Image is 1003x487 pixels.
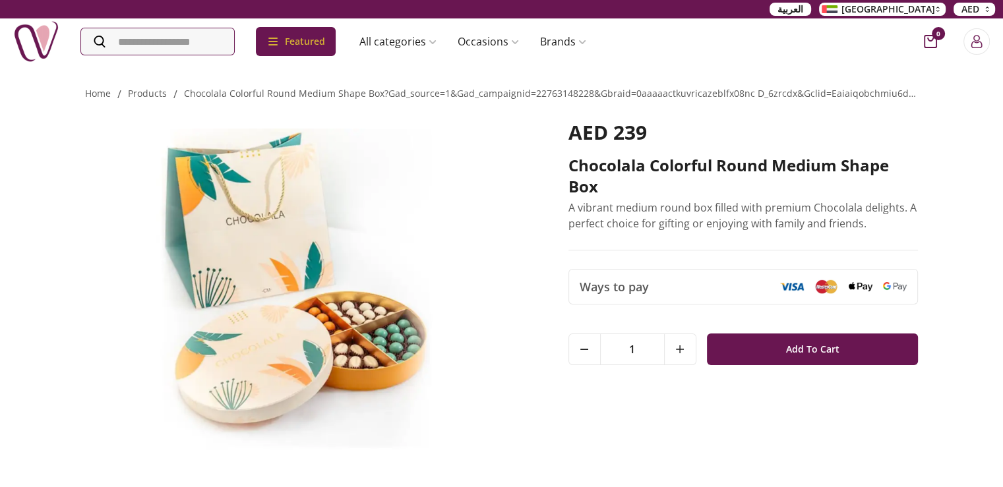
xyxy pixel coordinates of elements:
[13,18,59,65] img: Nigwa-uae-gifts
[256,27,336,56] div: Featured
[85,121,532,460] img: Chocolala Colorful Round Medium Shape Box
[777,3,803,16] span: العربية
[580,277,649,296] span: Ways to pay
[568,119,647,146] span: AED 239
[814,279,838,293] img: Mastercard
[849,282,872,292] img: Apple Pay
[786,337,839,361] span: Add To Cart
[81,28,234,55] input: Search
[819,3,946,16] button: [GEOGRAPHIC_DATA]
[568,200,919,231] p: A vibrant medium round box filled with premium Chocolala delights. A perfect choice for gifting o...
[173,86,177,102] li: /
[117,86,121,102] li: /
[841,3,935,16] span: [GEOGRAPHIC_DATA]
[85,87,111,100] a: Home
[780,282,804,291] img: Visa
[707,333,919,365] button: Add To Cart
[530,28,597,55] a: Brands
[883,282,907,291] img: Google Pay
[963,28,990,55] button: Login
[954,3,995,16] button: AED
[924,35,937,48] button: cart-button
[128,87,167,100] a: products
[601,334,664,364] span: 1
[822,5,837,13] img: Arabic_dztd3n.png
[349,28,447,55] a: All categories
[568,155,919,197] h2: Chocolala Colorful Round Medium Shape Box
[447,28,530,55] a: Occasions
[932,27,945,40] span: 0
[961,3,979,16] span: AED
